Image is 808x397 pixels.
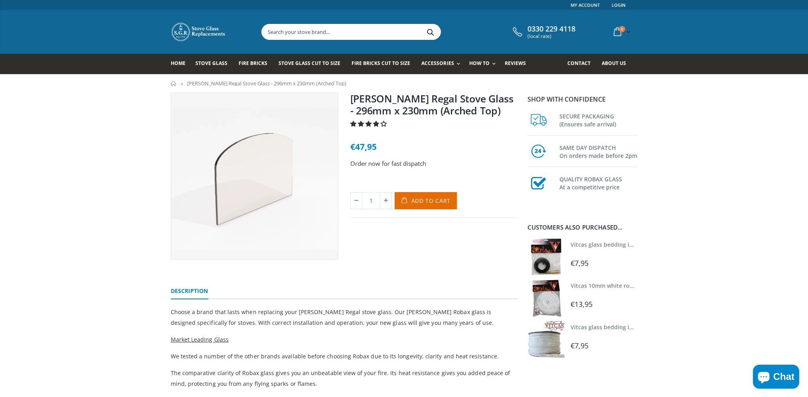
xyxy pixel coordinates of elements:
span: Choose a brand that lasts when replacing your [PERSON_NAME] Regal stove glass. Our [PERSON_NAME] ... [171,308,494,326]
a: 0330 229 4118 (local rate) [511,25,575,39]
a: Contact [567,54,597,74]
h3: SECURE PACKAGING (Ensures safe arrival) [559,111,638,128]
button: Search [422,24,440,39]
span: €13,95 [571,299,593,309]
span: Market Leading Glass [171,336,229,343]
span: How To [469,60,490,67]
span: €47,95 [350,141,377,152]
span: The comparative clarity of Robax glass gives you an unbeatable view of your fire. Its heat resist... [171,369,510,387]
span: Fire Bricks [239,60,267,67]
a: How To [469,54,500,74]
span: Add to Cart [411,197,451,204]
a: 0 [610,24,632,39]
a: Accessories [421,54,464,74]
img: Stove Glass Replacement [171,22,227,42]
span: Reviews [505,60,526,67]
span: €7,95 [571,258,589,268]
img: Vitcas stove glass bedding in tape [527,238,565,275]
a: Fire Bricks [239,54,273,74]
a: Reviews [505,54,532,74]
button: Add to Cart [395,192,457,209]
a: About us [602,54,632,74]
span: (local rate) [527,33,575,39]
img: Vitcas white rope, glue and gloves kit 10mm [527,279,565,316]
span: 0 [619,26,625,32]
input: Search your stove brand... [262,24,530,39]
span: 0330 229 4118 [527,25,575,33]
a: [PERSON_NAME] Regal Stove Glass - 296mm x 230mm (Arched Top) [350,92,514,117]
span: About us [602,60,626,67]
a: Fire Bricks Cut To Size [352,54,416,74]
span: [PERSON_NAME] Regal Stove Glass - 296mm x 230mm (Arched Top) [187,80,346,87]
span: Contact [567,60,591,67]
a: Home [171,81,177,86]
a: Vitcas glass bedding in tape - 2mm x 15mm x 2 meters (White) [571,323,740,331]
img: smallgradualarchedtopstoveglass_fa7678fd-8501-47ff-85d5-9ab177e074b0_800x_crop_center.webp [171,93,338,259]
a: Description [171,283,208,299]
h3: QUALITY ROBAX GLASS At a competitive price [559,174,638,191]
span: 4.00 stars [350,120,388,128]
p: Order now for fast dispatch [350,159,518,168]
img: Vitcas stove glass bedding in tape [527,321,565,358]
span: We tested a number of the other brands available before choosing Robax due to its longevity, clar... [171,352,499,360]
p: Shop with confidence [527,94,638,104]
span: €7,95 [571,341,589,350]
span: Accessories [421,60,454,67]
a: Vitcas glass bedding in tape - 2mm x 10mm x 2 meters [571,241,719,248]
div: Customers also purchased... [527,224,638,230]
a: Stove Glass Cut To Size [279,54,346,74]
span: Fire Bricks Cut To Size [352,60,410,67]
a: Stove Glass [196,54,233,74]
a: Vitcas 10mm white rope kit - includes rope seal and glue! [571,282,727,289]
h3: SAME DAY DISPATCH On orders made before 2pm [559,142,638,160]
span: Stove Glass Cut To Size [279,60,340,67]
span: Stove Glass [196,60,227,67]
span: Home [171,60,186,67]
a: Home [171,54,192,74]
inbox-online-store-chat: Shopify online store chat [751,365,802,391]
